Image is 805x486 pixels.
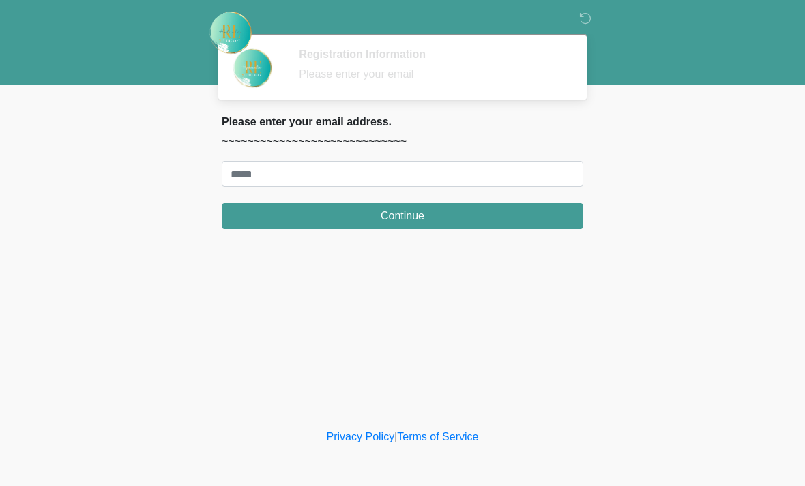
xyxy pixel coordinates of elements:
[222,134,583,150] p: ~~~~~~~~~~~~~~~~~~~~~~~~~~~~~
[327,431,395,442] a: Privacy Policy
[222,115,583,128] h2: Please enter your email address.
[397,431,478,442] a: Terms of Service
[232,48,273,89] img: Agent Avatar
[222,203,583,229] button: Continue
[299,66,563,82] div: Please enter your email
[394,431,397,442] a: |
[208,10,253,55] img: Rehydrate Aesthetics & Wellness Logo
